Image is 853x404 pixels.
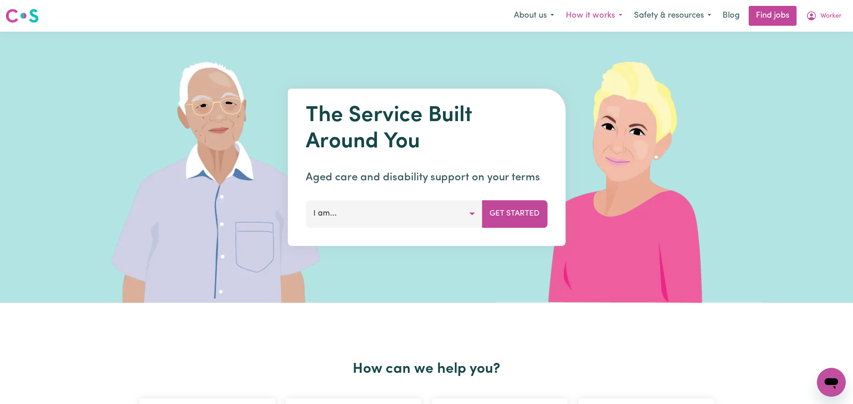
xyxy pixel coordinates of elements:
[5,5,39,26] a: Careseekers logo
[5,8,39,24] img: Careseekers logo
[817,368,846,397] iframe: Button to launch messaging window
[800,6,848,25] button: My Account
[820,11,842,21] span: Worker
[508,6,560,25] button: About us
[306,103,547,155] h1: The Service Built Around You
[306,169,547,186] p: Aged care and disability support on your terms
[628,6,717,25] button: Safety & resources
[717,6,745,26] a: Blog
[134,361,719,378] h2: How can we help you?
[482,200,547,227] button: Get Started
[306,200,482,227] button: I am...
[749,6,797,26] a: Find jobs
[560,6,628,25] button: How it works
